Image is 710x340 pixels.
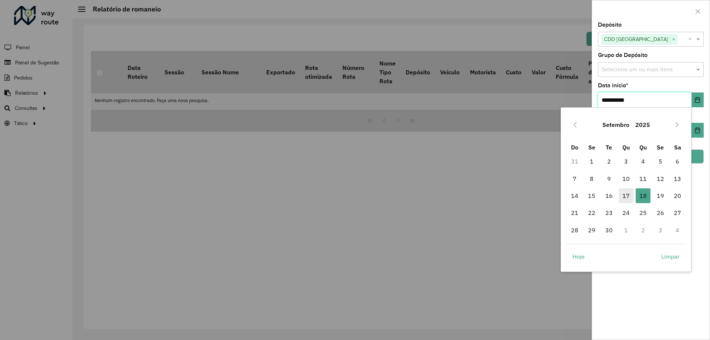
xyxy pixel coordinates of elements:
td: 3 [618,153,635,170]
span: 3 [619,154,633,169]
span: 11 [636,171,650,186]
span: 22 [584,205,599,220]
span: Qu [639,144,647,151]
span: 26 [653,205,668,220]
td: 2 [635,222,652,239]
td: 4 [635,153,652,170]
td: 26 [652,204,669,221]
span: Limpar [661,252,680,261]
span: 28 [567,223,582,238]
td: 12 [652,170,669,187]
td: 19 [652,187,669,204]
td: 11 [635,170,652,187]
td: 28 [566,222,583,239]
span: × [670,35,677,44]
span: Qu [622,144,630,151]
span: 24 [619,205,633,220]
span: 8 [584,171,599,186]
td: 1 [618,222,635,239]
td: 29 [583,222,600,239]
button: Previous Month [569,119,581,131]
span: 4 [636,154,650,169]
span: 9 [602,171,616,186]
td: 6 [669,153,686,170]
span: 10 [619,171,633,186]
td: 21 [566,204,583,221]
td: 17 [618,187,635,204]
span: 21 [567,205,582,220]
td: 16 [600,187,617,204]
span: 5 [653,154,668,169]
span: 18 [636,188,650,203]
span: 7 [567,171,582,186]
td: 23 [600,204,617,221]
span: 2 [602,154,616,169]
span: 12 [653,171,668,186]
label: Data início [598,81,628,90]
td: 10 [618,170,635,187]
span: Sa [674,144,681,151]
td: 13 [669,170,686,187]
td: 3 [652,222,669,239]
td: 30 [600,222,617,239]
span: 17 [619,188,633,203]
span: Te [606,144,612,151]
span: Clear all [688,35,694,44]
span: 20 [670,188,685,203]
span: 25 [636,205,650,220]
td: 8 [583,170,600,187]
button: Choose Date [692,123,704,138]
td: 2 [600,153,617,170]
span: CDD [GEOGRAPHIC_DATA] [602,35,670,44]
td: 7 [566,170,583,187]
div: Choose Date [561,107,692,272]
span: Se [588,144,595,151]
td: 1 [583,153,600,170]
button: Hoje [566,249,591,264]
td: 18 [635,187,652,204]
td: 5 [652,153,669,170]
button: Choose Date [692,92,704,107]
td: 4 [669,222,686,239]
span: 29 [584,223,599,238]
span: 1 [584,154,599,169]
td: 20 [669,187,686,204]
span: 16 [602,188,616,203]
td: 22 [583,204,600,221]
span: 23 [602,205,616,220]
span: 13 [670,171,685,186]
span: Hoje [572,252,585,261]
td: 31 [566,153,583,170]
button: Next Month [671,119,683,131]
button: Choose Month [599,116,632,134]
button: Limpar [655,249,686,264]
td: 9 [600,170,617,187]
td: 27 [669,204,686,221]
td: 15 [583,187,600,204]
span: 6 [670,154,685,169]
label: Grupo de Depósito [598,51,648,60]
span: 15 [584,188,599,203]
button: Choose Year [632,116,653,134]
span: 14 [567,188,582,203]
td: 24 [618,204,635,221]
span: 30 [602,223,616,238]
td: 25 [635,204,652,221]
span: 27 [670,205,685,220]
span: Se [657,144,664,151]
span: 19 [653,188,668,203]
label: Depósito [598,20,622,29]
span: Do [571,144,578,151]
td: 14 [566,187,583,204]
